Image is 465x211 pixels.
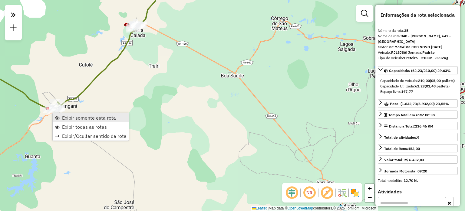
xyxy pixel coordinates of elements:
[389,68,451,73] span: Capacidade: (62,23/210,00) 29,63%
[404,158,424,162] strong: R$ 6.432,03
[390,101,449,106] span: Peso: (1.632,73/6.932,00) 23,55%
[404,28,408,33] strong: 35
[337,188,347,198] img: Fluxo de ruas
[378,12,458,18] h4: Informações da rota selecionada
[378,34,451,44] strong: 340 - [PERSON_NAME], 642 - [GEOGRAPHIC_DATA]
[422,50,435,55] strong: Padrão
[368,185,372,192] span: +
[378,144,458,152] a: Total de itens:153,00
[7,9,19,21] em: Clique aqui para maximizar o painel
[378,189,458,195] h4: Atividades
[285,185,299,200] span: Ocultar deslocamento
[394,45,442,49] strong: Motorista CDD NOVO [DATE]
[401,89,413,94] strong: 147,77
[378,44,458,50] div: Motorista:
[378,99,458,107] a: Peso: (1.632,73/6.932,00) 23,55%
[251,206,378,211] div: Map data © contributors,© 2025 TomTom, Microsoft
[365,193,374,202] a: Zoom out
[378,50,458,55] div: Veículo:
[384,135,419,140] span: Total de atividades:
[53,122,129,131] li: Exibir todas as rotas
[384,124,433,129] div: Distância Total:
[415,124,433,128] span: 236,46 KM
[378,155,458,164] a: Valor total:R$ 6.432,03
[406,50,435,55] span: | Jornada:
[418,78,430,83] strong: 210,00
[53,113,129,122] li: Exibir somente esta rota
[358,7,371,19] a: Exibir filtros
[288,206,313,210] a: OpenStreetMap
[378,122,458,130] a: Distância Total:236,46 KM
[408,146,420,151] strong: 153,00
[320,185,334,200] span: Exibir rótulo
[378,28,458,33] div: Número da rota:
[378,66,458,74] a: Capacidade: (62,23/210,00) 29,63%
[391,50,406,55] strong: RJL8J86
[252,206,267,210] a: Leaflet
[384,168,427,174] div: Jornada Motorista: 09:20
[380,89,455,94] div: Espaço livre:
[378,133,458,141] a: Total de atividades:9
[53,131,129,141] li: Exibir/Ocultar sentido da rota
[378,55,458,61] div: Tipo do veículo:
[417,135,419,140] strong: 9
[380,83,455,89] div: Capacidade Utilizada:
[384,157,424,163] div: Valor total:
[350,188,360,198] img: Exibir/Ocultar setores
[415,84,425,88] strong: 62,23
[380,78,455,83] div: Capacidade do veículo:
[62,115,116,120] span: Exibir somente esta rota
[378,178,458,183] div: Total hectolitro:
[378,33,458,44] div: Nome da rota:
[378,111,458,119] a: Tempo total em rota: 08:38
[404,56,448,60] strong: Freteiro - 210Cx - 6932Kg
[388,113,435,117] span: Tempo total em rota: 08:38
[365,184,374,193] a: Zoom in
[430,78,455,83] strong: (05,00 pallets)
[7,22,19,36] a: Nova sessão e pesquisa
[62,124,107,129] span: Exibir todas as rotas
[378,76,458,97] div: Capacidade: (62,23/210,00) 29,63%
[425,84,450,88] strong: (01,48 pallets)
[404,178,418,183] strong: 12,70 hL
[302,185,317,200] span: Ocultar NR
[268,206,269,210] span: |
[378,167,458,175] a: Jornada Motorista: 09:20
[368,194,372,201] span: −
[384,146,420,151] div: Total de itens:
[62,134,127,138] span: Exibir/Ocultar sentido da rota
